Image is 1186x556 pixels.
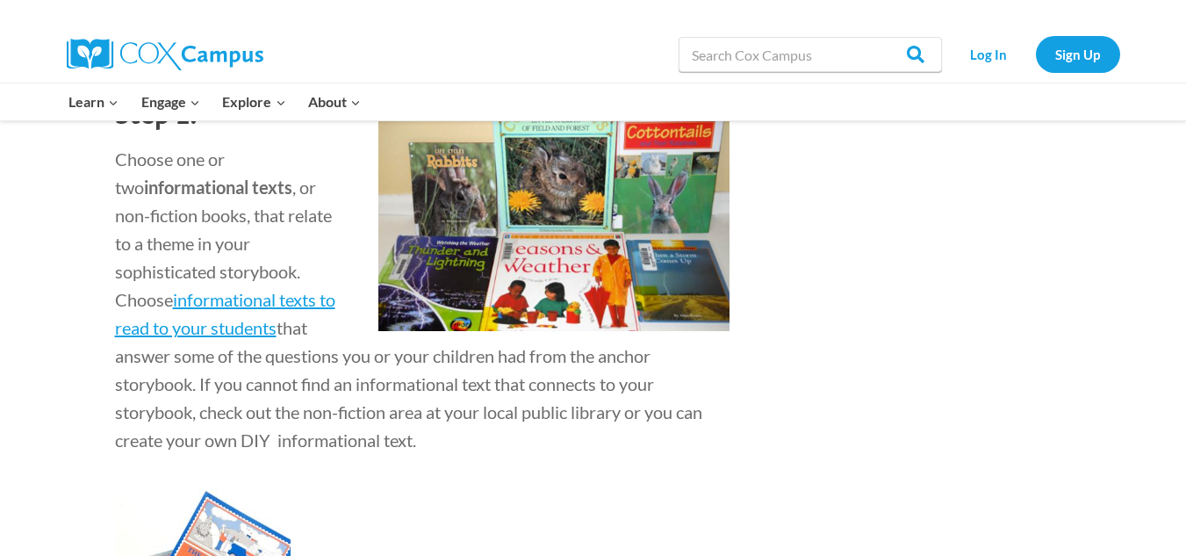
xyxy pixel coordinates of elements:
a: informational texts to read to your students [115,289,335,338]
img: childrens-non-fiction-books [378,90,730,331]
button: Child menu of Engage [130,83,212,120]
button: Child menu of Learn [58,83,131,120]
img: Cox Campus [67,39,263,70]
button: Child menu of About [297,83,372,120]
span: , or non-fiction books, that relate to a theme in your sophisticated storybook. Choose [115,177,332,310]
a: Log In [951,36,1027,72]
input: Search Cox Campus [679,37,942,72]
b: informational texts [144,177,292,198]
span: Choose one or two [115,148,225,198]
nav: Primary Navigation [58,83,372,120]
a: Sign Up [1036,36,1120,72]
nav: Secondary Navigation [951,36,1120,72]
span: that answer some of the questions you or your children had from the anchor storybook. If you cann... [115,317,702,451]
button: Child menu of Explore [212,83,298,120]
